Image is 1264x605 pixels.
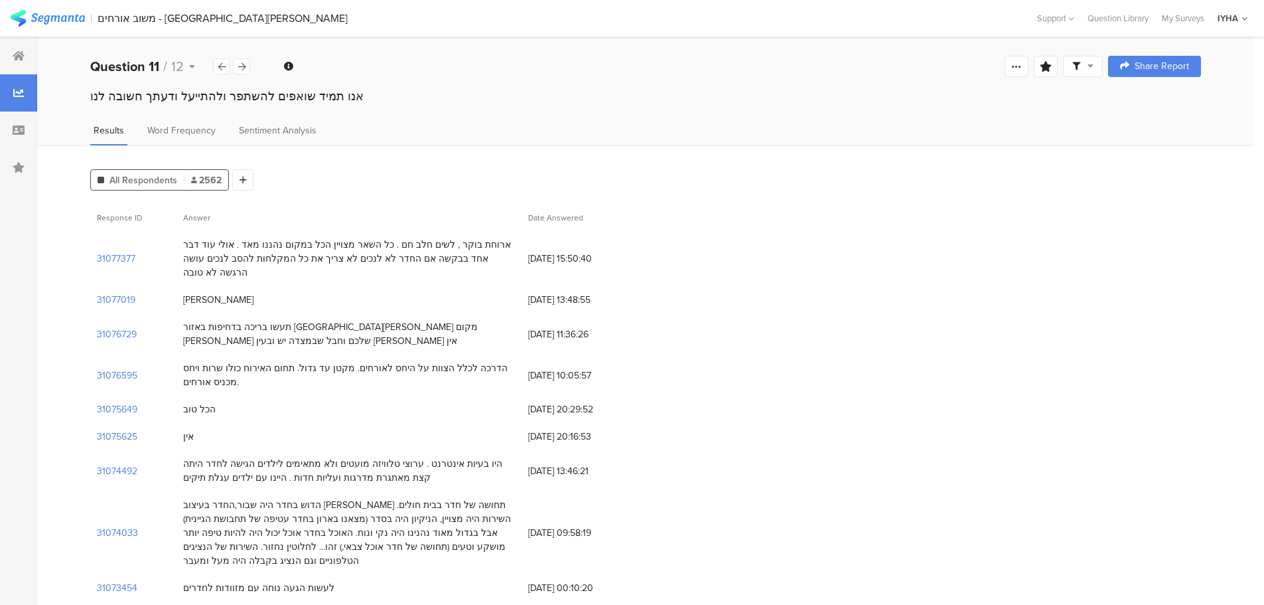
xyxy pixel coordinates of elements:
[90,88,1201,105] div: אנו תמיד שואפים להשתפר ולהתייעל ודעתך חשובה לנו
[97,581,137,595] section: 31073454
[97,212,142,224] span: Response ID
[183,581,334,595] div: לעשות הגעה נוחה עם מזוודות לחדרים
[1218,12,1238,25] div: IYHA
[528,464,634,478] span: [DATE] 13:46:21
[97,430,137,444] section: 31075625
[97,252,135,266] section: 31077377
[1135,62,1189,71] span: Share Report
[183,402,216,416] div: הכל טוב
[183,212,210,224] span: Answer
[163,56,167,76] span: /
[1081,12,1155,25] a: Question Library
[239,124,316,137] span: Sentiment Analysis
[90,56,159,76] b: Question 11
[147,124,216,137] span: Word Frequency
[183,361,515,389] div: הדרכה לכלל הצוות על היחס לאורחים. מקטן עד גדול. תחום האירוח כולו שרות ויחס מכניס אורחים.
[97,369,137,383] section: 31076595
[191,173,222,187] span: 2562
[97,464,137,478] section: 31074492
[109,173,177,187] span: All Respondents
[183,238,515,280] div: ארוחת בוקר , לשים חלב חם . כל השאר מצויין הכל במקום נהננו מאד . אולי עוד דבר אחד בבקשה אם החדר לא...
[97,526,138,540] section: 31074033
[1155,12,1211,25] a: My Surveys
[528,430,634,444] span: [DATE] 20:16:53
[528,526,634,540] span: [DATE] 09:58:19
[183,320,515,348] div: תעשו בריכה בדחיפות באזור [GEOGRAPHIC_DATA][PERSON_NAME] מקום [PERSON_NAME] שלכם וחבל שבמצדה יש וב...
[1037,8,1074,29] div: Support
[183,457,515,485] div: היו בעיות אינטרנט . ערוצי טלוויזה מועטים ולא מתאימים לילדים הגישה לחדר היתה קצת מאתגרת מדרגות ועל...
[97,402,137,416] section: 31075649
[183,293,253,307] div: [PERSON_NAME]
[528,369,634,383] span: [DATE] 10:05:57
[171,56,184,76] span: 12
[183,430,194,444] div: אין
[528,252,634,266] span: [DATE] 15:50:40
[183,498,515,568] div: הדוש בחדר היה שבור,החדר בעיצוב [PERSON_NAME] תחושה של חדר בבית חולים. השירות היה מצויין, הניקיון ...
[528,581,634,595] span: [DATE] 00:10:20
[10,10,85,27] img: segmanta logo
[90,11,92,26] div: |
[528,212,583,224] span: Date Answered
[97,327,137,341] section: 31076729
[97,293,135,307] section: 31077019
[528,327,634,341] span: [DATE] 11:36:26
[98,12,348,25] div: משוב אורחים - [GEOGRAPHIC_DATA][PERSON_NAME]
[94,124,124,137] span: Results
[528,402,634,416] span: [DATE] 20:29:52
[528,293,634,307] span: [DATE] 13:48:55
